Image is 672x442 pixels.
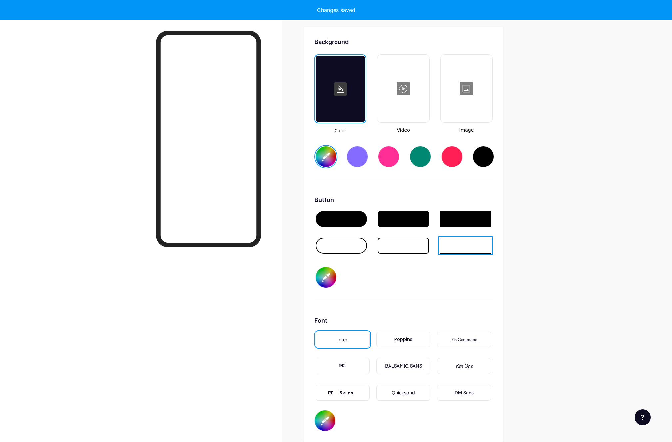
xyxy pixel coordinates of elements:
[456,363,473,370] div: Kite One
[455,389,474,396] div: DM Sans
[394,336,412,343] div: Poppins
[451,336,477,343] div: EB Garamond
[392,389,415,396] div: Quicksand
[328,389,357,396] div: PT Sans
[337,336,347,343] div: Inter
[314,316,493,325] div: Font
[377,127,429,134] span: Video
[314,127,366,134] span: Color
[339,363,346,370] div: TEKO
[317,6,355,14] div: Changes saved
[314,195,493,204] div: Button
[385,363,422,370] div: BALSAMIQ SANS
[314,37,493,46] div: Background
[440,127,493,134] span: Image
